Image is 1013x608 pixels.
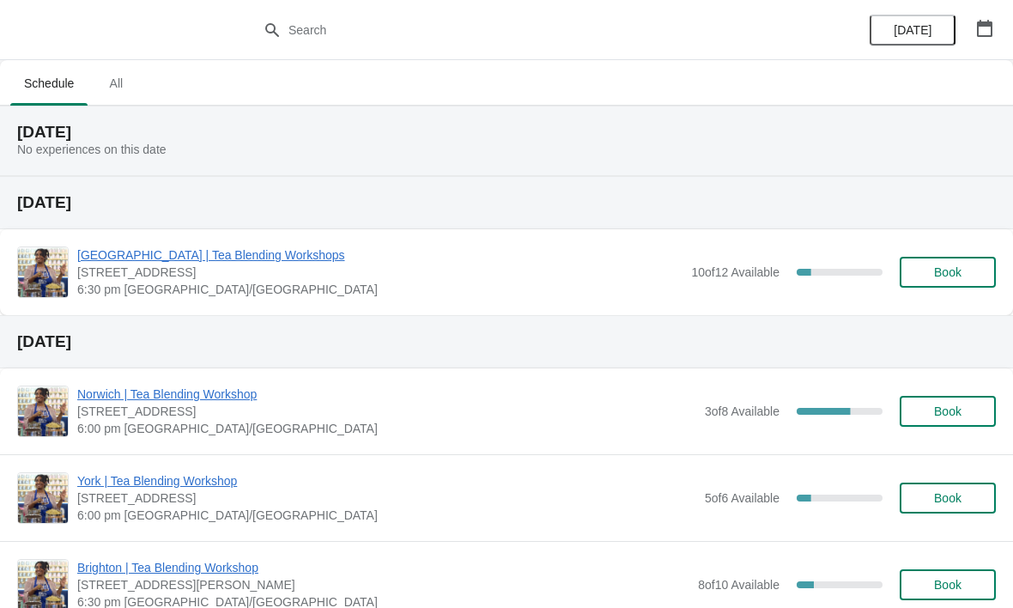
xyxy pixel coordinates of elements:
img: Glasgow | Tea Blending Workshops | 215 Byres Road, Glasgow G12 8UD, UK | 6:30 pm Europe/London [18,247,68,297]
button: [DATE] [870,15,955,46]
input: Search [288,15,760,46]
span: Book [934,491,961,505]
span: Brighton | Tea Blending Workshop [77,559,689,576]
span: [DATE] [894,23,931,37]
span: 5 of 6 Available [705,491,779,505]
span: 6:00 pm [GEOGRAPHIC_DATA]/[GEOGRAPHIC_DATA] [77,420,696,437]
img: Norwich | Tea Blending Workshop | 9 Back Of The Inns, Norwich NR2 1PT, UK | 6:00 pm Europe/London [18,386,68,436]
span: [STREET_ADDRESS] [77,489,696,507]
button: Book [900,483,996,514]
h2: [DATE] [17,124,996,141]
span: Norwich | Tea Blending Workshop [77,386,696,403]
span: [STREET_ADDRESS] [77,403,696,420]
span: Book [934,578,961,592]
span: No experiences on this date [17,143,167,156]
span: [GEOGRAPHIC_DATA] | Tea Blending Workshops [77,246,682,264]
button: Book [900,569,996,600]
img: York | Tea Blending Workshop | 73 Low Petergate, YO1 7HY | 6:00 pm Europe/London [18,473,68,523]
span: 6:00 pm [GEOGRAPHIC_DATA]/[GEOGRAPHIC_DATA] [77,507,696,524]
span: 8 of 10 Available [698,578,779,592]
span: Book [934,265,961,279]
span: Schedule [10,68,88,99]
span: [STREET_ADDRESS] [77,264,682,281]
span: York | Tea Blending Workshop [77,472,696,489]
span: [STREET_ADDRESS][PERSON_NAME] [77,576,689,593]
h2: [DATE] [17,194,996,211]
span: Book [934,404,961,418]
span: 10 of 12 Available [691,265,779,279]
span: All [94,68,137,99]
button: Book [900,396,996,427]
button: Book [900,257,996,288]
span: 6:30 pm [GEOGRAPHIC_DATA]/[GEOGRAPHIC_DATA] [77,281,682,298]
span: 3 of 8 Available [705,404,779,418]
h2: [DATE] [17,333,996,350]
